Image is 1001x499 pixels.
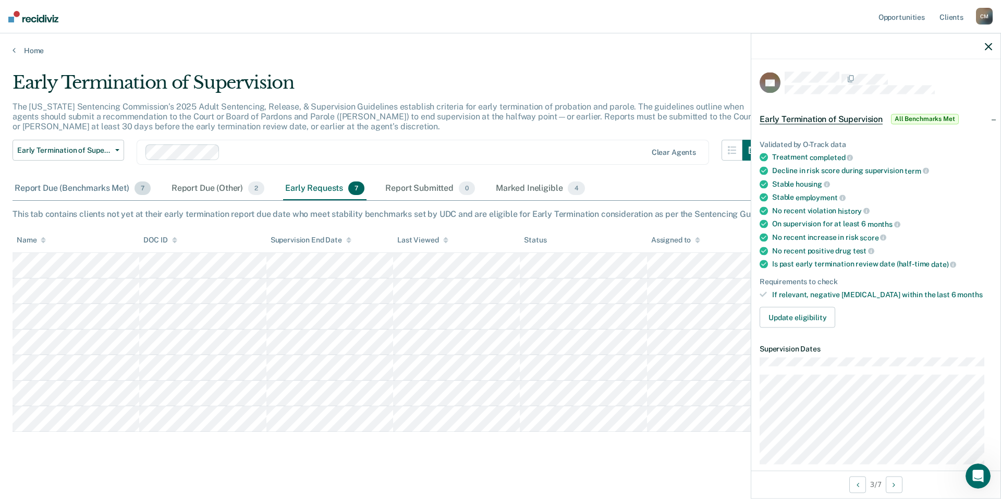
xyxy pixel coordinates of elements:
[169,177,266,200] div: Report Due (Other)
[13,177,153,200] div: Report Due (Benchmarks Met)
[905,166,929,175] span: term
[751,470,1000,498] div: 3 / 7
[143,236,177,245] div: DOC ID
[13,46,988,55] a: Home
[760,140,992,149] div: Validated by O-Track data
[853,247,874,255] span: test
[891,114,959,124] span: All Benchmarks Met
[760,277,992,286] div: Requirements to check
[383,177,477,200] div: Report Submitted
[772,179,992,189] div: Stable
[494,177,587,200] div: Marked Ineligible
[849,476,866,493] button: Previous Opportunity
[135,181,151,195] span: 7
[772,246,992,255] div: No recent positive drug
[8,11,58,22] img: Recidiviz
[651,236,700,245] div: Assigned to
[976,8,993,25] div: C M
[459,181,475,195] span: 0
[886,476,902,493] button: Next Opportunity
[772,166,992,176] div: Decline in risk score during supervision
[796,180,830,188] span: housing
[810,153,853,162] span: completed
[13,72,763,102] div: Early Termination of Supervision
[838,206,870,215] span: history
[760,114,883,124] span: Early Termination of Supervision
[271,236,351,245] div: Supervision End Date
[13,209,988,219] div: This tab contains clients not yet at their early termination report due date who meet stability b...
[772,220,992,229] div: On supervision for at least 6
[348,181,364,195] span: 7
[772,233,992,242] div: No recent increase in risk
[772,260,992,269] div: Is past early termination review date (half-time
[524,236,546,245] div: Status
[868,220,900,228] span: months
[248,181,264,195] span: 2
[796,193,845,202] span: employment
[397,236,448,245] div: Last Viewed
[772,193,992,202] div: Stable
[568,181,584,195] span: 4
[283,177,367,200] div: Early Requests
[760,345,992,354] dt: Supervision Dates
[17,236,46,245] div: Name
[772,153,992,162] div: Treatment
[966,464,991,489] iframe: Intercom live chat
[957,290,982,298] span: months
[760,307,835,328] button: Update eligibility
[931,260,956,269] span: date)
[772,290,992,299] div: If relevant, negative [MEDICAL_DATA] within the last 6
[17,146,111,155] span: Early Termination of Supervision
[772,206,992,215] div: No recent violation
[860,233,886,241] span: score
[751,102,1000,136] div: Early Termination of SupervisionAll Benchmarks Met
[13,102,754,131] p: The [US_STATE] Sentencing Commission’s 2025 Adult Sentencing, Release, & Supervision Guidelines e...
[652,148,696,157] div: Clear agents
